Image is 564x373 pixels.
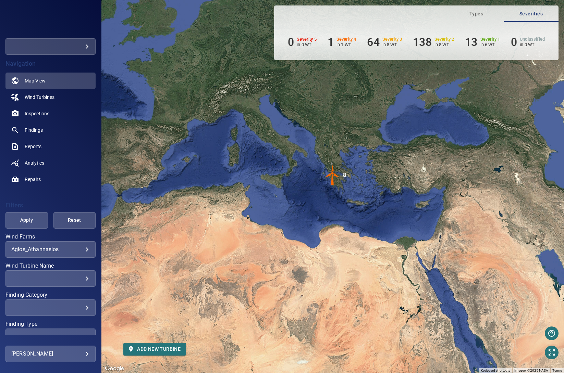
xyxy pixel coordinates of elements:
[328,36,356,49] li: Severity 4
[11,246,90,253] div: Agios_Athannasios
[35,17,67,24] img: helleniq-logo
[53,212,96,229] button: Reset
[480,37,500,42] h6: Severity 1
[11,348,90,359] div: [PERSON_NAME]
[480,42,500,47] p: in 6 WT
[5,60,96,67] h4: Navigation
[508,10,554,18] span: Severities
[322,165,343,185] img: windFarmIconCat4.svg
[520,37,545,42] h6: Unclassified
[103,364,126,373] img: Google
[367,36,379,49] h6: 64
[297,42,317,47] p: in 0 WT
[25,143,41,150] span: Reports
[413,36,431,49] h6: 138
[5,263,96,269] label: Wind Turbine Name
[25,127,43,133] span: Findings
[5,234,96,240] label: Wind Farms
[288,36,317,49] li: Severity 5
[288,36,294,49] h6: 0
[25,94,54,101] span: Wind Turbines
[322,165,343,186] gmp-advanced-marker: 8
[5,292,96,298] label: Finding Category
[5,299,96,316] div: Finding Category
[5,73,96,89] a: map active
[511,36,517,49] h6: 0
[103,364,126,373] a: Open this area in Google Maps (opens a new window)
[5,138,96,155] a: reports noActive
[123,343,186,356] button: Add new turbine
[465,36,477,49] h6: 13
[520,42,545,47] p: in 0 WT
[367,36,402,49] li: Severity 3
[434,42,454,47] p: in 8 WT
[5,270,96,287] div: Wind Turbine Name
[552,369,562,372] a: Terms (opens in new tab)
[343,165,346,185] div: 8
[413,36,454,49] li: Severity 2
[25,176,41,183] span: Repairs
[5,241,96,258] div: Wind Farms
[297,37,317,42] h6: Severity 5
[5,122,96,138] a: findings noActive
[25,159,44,166] span: Analytics
[336,37,356,42] h6: Severity 4
[129,345,181,353] span: Add new turbine
[5,202,96,209] h4: Filters
[465,36,500,49] li: Severity 1
[62,216,87,224] span: Reset
[14,216,39,224] span: Apply
[481,368,510,373] button: Keyboard shortcuts
[336,42,356,47] p: in 1 WT
[25,110,49,117] span: Inspections
[5,38,96,55] div: helleniq
[511,36,545,49] li: Severity Unclassified
[5,329,96,345] div: Finding Type
[453,10,500,18] span: Types
[5,155,96,171] a: analytics noActive
[5,212,48,229] button: Apply
[382,37,402,42] h6: Severity 3
[514,369,548,372] span: Imagery ©2025 NASA
[328,36,334,49] h6: 1
[434,37,454,42] h6: Severity 2
[5,89,96,105] a: windturbines noActive
[5,105,96,122] a: inspections noActive
[382,42,402,47] p: in 8 WT
[5,171,96,188] a: repairs noActive
[25,77,46,84] span: Map View
[5,321,96,327] label: Finding Type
